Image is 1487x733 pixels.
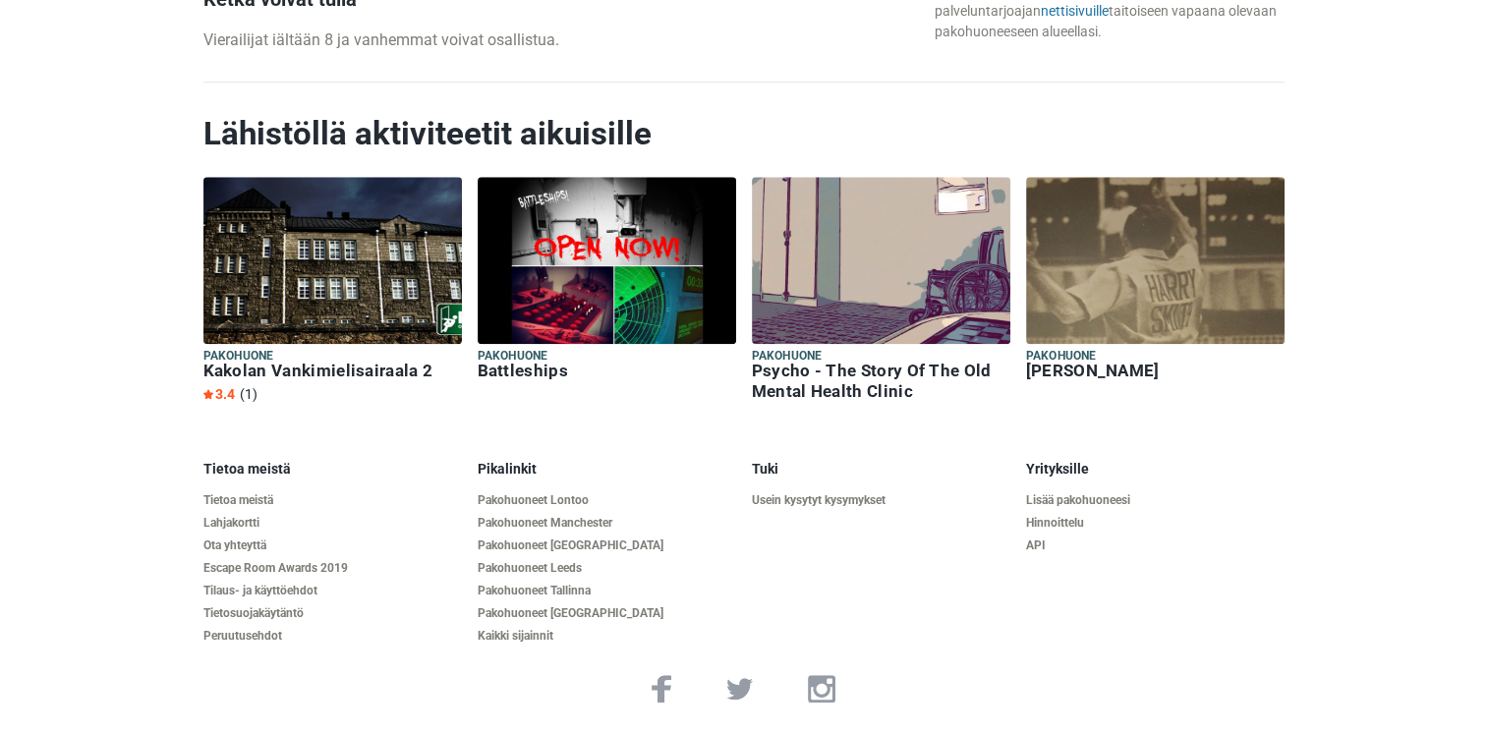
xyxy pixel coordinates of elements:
h6: Kakolan Vankimielisairaala 2 [203,361,462,381]
a: Peruutusehdot [203,629,462,644]
a: Pakohuone [PERSON_NAME] [1026,177,1285,385]
a: Usein kysytyt kysymykset [752,493,1010,508]
h5: Tuki [752,461,1010,478]
h5: Pakohuone [752,348,1010,365]
h5: Pikalinkit [478,461,736,478]
a: API [1026,538,1285,553]
a: Tilaus- ja käyttöehdot [203,584,462,598]
a: Tietosuojakäytäntö [203,606,462,621]
a: Kaikki sijainnit [478,629,736,644]
span: 3.4 [203,386,235,402]
a: Pakohuone Psycho - The Story Of The Old Mental Health Clinic [752,177,1010,406]
p: Vierailijat iältään 8 ja vanhemmat voivat osallistua. [203,28,919,52]
a: Pakohuone Kakolan Vankimielisairaala 2 3.4 (1) [203,177,462,407]
h6: Psycho - The Story Of The Old Mental Health Clinic [752,361,1010,402]
h5: Pakohuone [1026,348,1285,365]
a: Hinnoittelu [1026,516,1285,531]
a: Pakohuoneet [GEOGRAPHIC_DATA] [478,606,736,621]
a: Escape Room Awards 2019 [203,561,462,576]
h6: [PERSON_NAME] [1026,361,1285,381]
h6: Battleships [478,361,736,381]
a: Lisää pakohuoneesi [1026,493,1285,508]
h2: Lähistöllä aktiviteetit aikuisille [203,114,1285,153]
a: Pakohuoneet Lontoo [478,493,736,508]
span: (1) [240,386,257,402]
a: Tietoa meistä [203,493,462,508]
h5: Tietoa meistä [203,461,462,478]
a: Ota yhteyttä [203,538,462,553]
h5: Yrityksille [1026,461,1285,478]
a: Pakohuoneet Manchester [478,516,736,531]
a: Pakohuone Battleships [478,177,736,385]
h5: Pakohuone [203,348,462,365]
a: Pakohuoneet Tallinna [478,584,736,598]
h5: Pakohuone [478,348,736,365]
a: nettisivuille [1041,3,1109,19]
a: Pakohuoneet Leeds [478,561,736,576]
a: Lahjakortti [203,516,462,531]
a: Pakohuoneet [GEOGRAPHIC_DATA] [478,538,736,553]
